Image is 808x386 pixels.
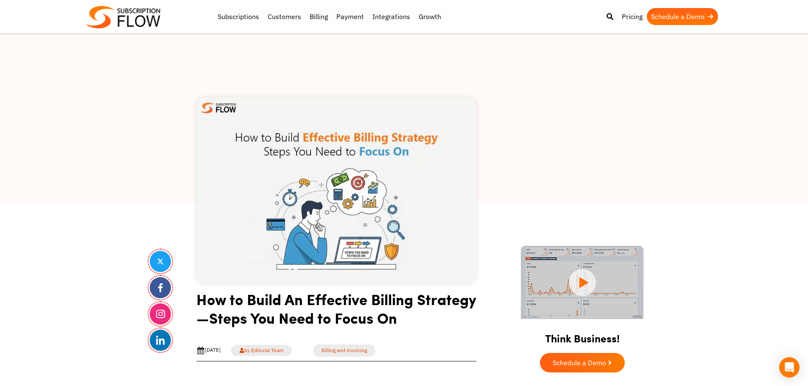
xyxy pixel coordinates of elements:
[305,8,332,25] a: Billing
[86,6,160,28] img: Subscriptionflow
[196,346,221,355] div: [DATE]
[263,8,305,25] a: Customers
[779,357,800,378] div: Open Intercom Messenger
[414,8,445,25] a: Growth
[647,8,718,25] a: Schedule a Demo
[313,344,375,357] a: Billing and invoicing
[368,8,414,25] a: Integrations
[332,8,368,25] a: Payment
[196,290,476,333] h1: How to Build An Effective Billing Strategy—Steps You Need to Focus On
[231,345,292,356] a: by Editorial Team
[618,8,647,25] a: Pricing
[553,359,606,366] span: Schedule a Demo
[521,246,643,319] img: intro video
[196,97,476,284] img: Effective Billing Strategy
[506,322,659,349] h2: Think Business!
[213,8,263,25] a: Subscriptions
[540,353,625,372] a: Schedule a Demo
